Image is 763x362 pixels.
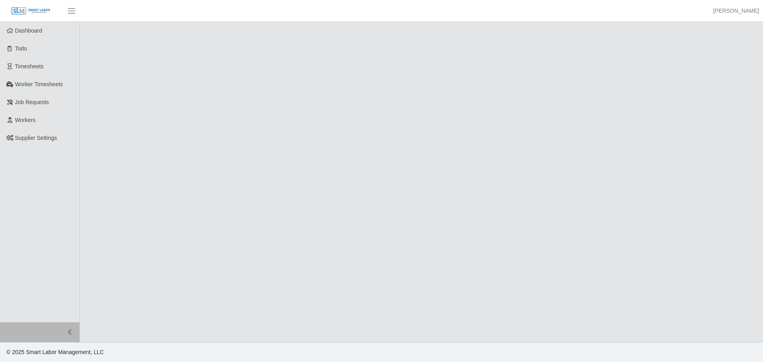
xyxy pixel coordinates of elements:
[713,7,759,15] a: [PERSON_NAME]
[15,117,36,123] span: Workers
[15,63,44,70] span: Timesheets
[6,349,104,355] span: © 2025 Smart Labor Management, LLC
[15,135,57,141] span: Supplier Settings
[15,81,63,87] span: Worker Timesheets
[15,99,49,105] span: Job Requests
[15,27,43,34] span: Dashboard
[11,7,51,15] img: SLM Logo
[15,45,27,52] span: Todo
